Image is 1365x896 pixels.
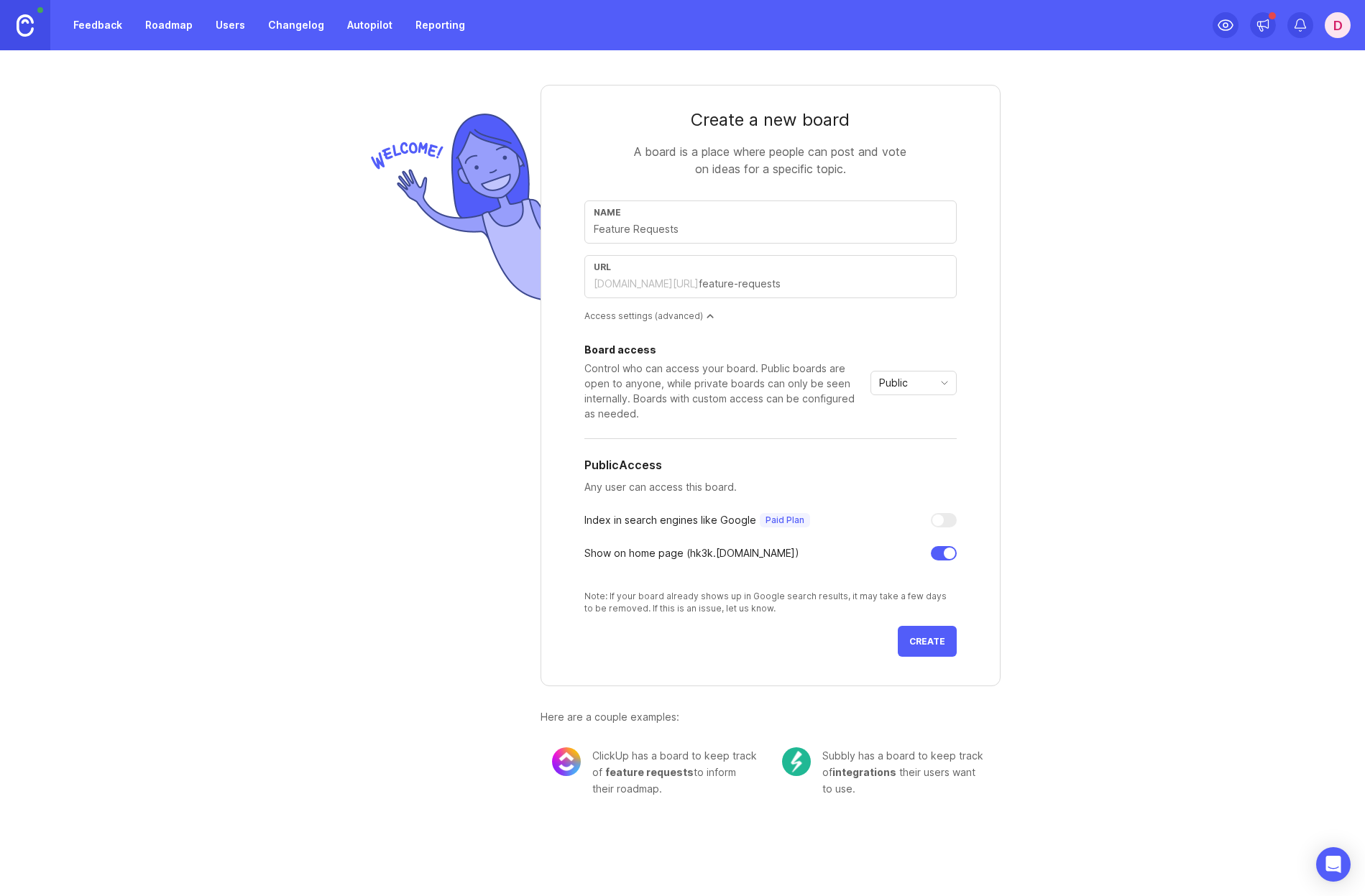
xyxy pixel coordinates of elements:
a: Paid Plan [756,513,810,527]
a: Autopilot [339,12,401,38]
div: Here are a couple examples: [541,709,1001,725]
span: Public [879,375,908,391]
span: Create [909,636,945,647]
h5: Public Access [584,456,662,474]
div: toggle menu [870,371,957,395]
a: Roadmap [137,12,201,38]
a: Reporting [407,12,474,38]
img: 8cacae02fdad0b0645cb845173069bf5.png [552,747,581,776]
div: Name [594,207,947,218]
div: Board access [584,345,865,355]
div: Control who can access your board. Public boards are open to anyone, while private boards can onl... [584,361,865,421]
div: Access settings (advanced) [584,310,957,322]
img: c104e91677ce72f6b937eb7b5afb1e94.png [782,747,811,776]
div: [DOMAIN_NAME][URL] [594,277,699,291]
span: integrations [832,766,896,778]
img: welcome-img-178bf9fb836d0a1529256ffe415d7085.png [365,108,541,307]
input: Feature Requests [594,221,947,237]
div: A board is a place where people can post and vote on ideas for a specific topic. [627,143,914,177]
a: Users [207,12,254,38]
a: Changelog [259,12,333,38]
img: Canny Home [17,14,34,37]
a: Feedback [65,12,131,38]
div: Index in search engines like Google [584,512,810,528]
div: Note: If your board already shows up in Google search results, it may take a few days to be remov... [584,590,957,614]
p: Paid Plan [766,514,804,526]
span: feature requests [605,766,694,778]
p: Any user can access this board. [584,479,957,495]
input: feature-requests [699,276,947,292]
svg: toggle icon [933,377,956,389]
div: Subbly has a board to keep track of their users want to use. [822,747,989,797]
button: Create [898,626,957,657]
div: Show on home page ( hk3k .[DOMAIN_NAME]) [584,545,799,561]
div: Open Intercom Messenger [1316,847,1351,882]
div: Create a new board [584,108,957,131]
div: url [594,262,947,272]
button: d [1325,12,1351,38]
div: ClickUp has a board to keep track of to inform their roadmap. [592,747,759,797]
